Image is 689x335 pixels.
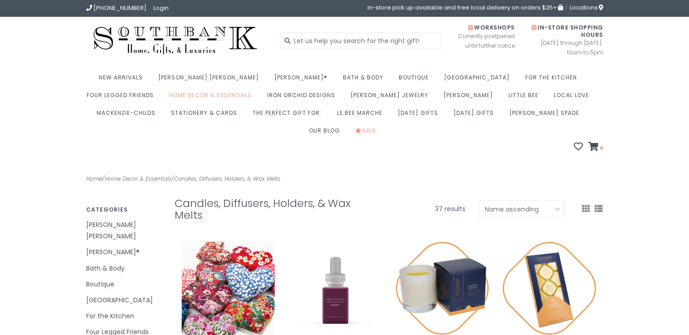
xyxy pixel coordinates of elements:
h1: Candles, Diffusers, Holders, & Wax Melts [175,197,366,221]
a: Our Blog [309,124,344,142]
a: Home [86,175,102,182]
a: [PERSON_NAME]® [86,246,161,258]
a: [GEOGRAPHIC_DATA] [444,71,514,89]
a: Bath & Body [86,263,161,274]
a: [PHONE_NUMBER] [86,4,147,12]
a: [PERSON_NAME] [PERSON_NAME] [158,71,264,89]
a: [PERSON_NAME] [444,89,498,107]
span: In-Store Shopping Hours [532,24,603,39]
div: / / [79,174,345,184]
a: Home Decor & Essentials [169,89,256,107]
a: [DATE] Gifts [398,107,443,124]
a: Iron Orchid Designs [267,89,340,107]
span: Locations [570,3,603,12]
h3: Categories [86,207,161,212]
a: Bath & Body [343,71,388,89]
span: 0 [599,144,603,152]
a: Stationery & Cards [171,107,242,124]
img: Southbank Gift Company -- Home, Gifts, and Luxuries [86,24,265,58]
a: [PERSON_NAME] [PERSON_NAME] [86,219,161,242]
a: [PERSON_NAME] Jewelry [351,89,433,107]
a: Boutique [399,71,433,89]
a: Locations [566,5,603,10]
a: [PERSON_NAME] Spade [509,107,584,124]
a: Four Legged Friends [87,89,158,107]
a: Home Decor & Essentials [105,175,171,182]
span: in-store pick up available and free local delivery on orders $25+ [367,5,563,10]
img: Archipelago Botanicals Napa Pura Diffuser Refill [288,241,382,335]
span: [PHONE_NUMBER] [93,4,147,12]
a: Boutique [86,279,161,290]
a: 0 [588,143,603,152]
img: Lavender Heart, Asst. Liberty Fabrics [181,241,275,335]
a: Little Bee [508,89,543,107]
a: Sale [355,124,381,142]
a: MacKenzie-Childs [97,107,160,124]
a: [GEOGRAPHIC_DATA] [86,295,161,306]
span: Currently postponed until further notice [447,31,515,50]
span: 37 results [435,204,465,213]
img: Orange Vanilla Candle 7oz [396,241,489,335]
a: [DATE] Gifts [454,107,498,124]
span: [DATE] through [DATE]: 10am to 5pm [528,38,603,57]
a: Local Love [554,89,594,107]
a: For the Kitchen [525,71,581,89]
span: Workshops [468,24,515,31]
img: Orange Vanilla Melt 2.6oz [503,241,596,335]
a: The perfect gift for: [253,107,326,124]
a: New Arrivals [99,71,147,89]
input: Let us help you search for the right gift! [280,33,441,49]
a: Le Bee Marché [337,107,387,124]
a: Candles, Diffusers, Holders, & Wax Melts [174,175,280,182]
a: For the Kitchen [86,310,161,322]
a: [PERSON_NAME]® [274,71,332,89]
a: Login [153,4,169,12]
